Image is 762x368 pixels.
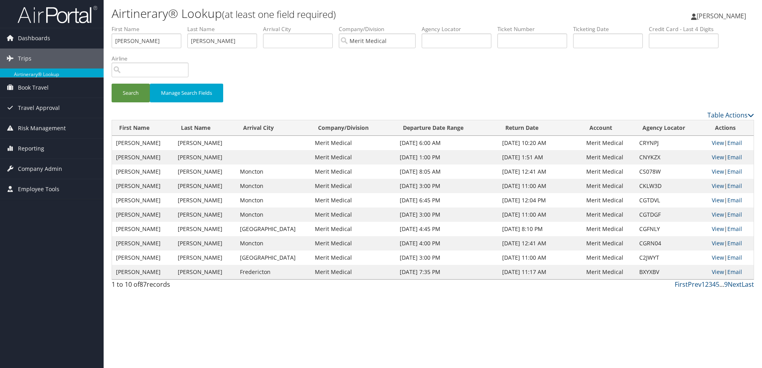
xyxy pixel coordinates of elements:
td: [PERSON_NAME] [112,164,174,179]
th: Departure Date Range: activate to sort column ascending [396,120,498,136]
th: Account: activate to sort column ascending [582,120,635,136]
td: [PERSON_NAME] [174,222,236,236]
td: Merit Medical [311,136,396,150]
span: Company Admin [18,159,62,179]
a: [PERSON_NAME] [691,4,754,28]
a: View [712,268,724,276]
td: [PERSON_NAME] [112,179,174,193]
button: Manage Search Fields [150,84,223,102]
td: [DATE] 3:00 PM [396,207,498,222]
span: Dashboards [18,28,50,48]
td: Merit Medical [582,136,635,150]
td: [DATE] 3:00 PM [396,179,498,193]
span: Reporting [18,139,44,159]
td: [DATE] 11:00 AM [498,207,583,222]
td: Merit Medical [311,164,396,179]
td: Merit Medical [311,179,396,193]
td: [DATE] 12:41 AM [498,236,583,251]
a: View [712,168,724,175]
a: Email [727,153,742,161]
th: Arrival City: activate to sort column ascending [236,120,311,136]
label: Agency Locator [422,25,497,33]
td: CRYNPJ [635,136,707,150]
td: Moncton [236,179,311,193]
td: | [708,207,754,222]
td: [PERSON_NAME] [174,136,236,150]
td: Merit Medical [582,236,635,251]
td: Moncton [236,193,311,207]
label: Ticketing Date [573,25,649,33]
td: Merit Medical [311,265,396,279]
td: [DATE] 11:00 AM [498,179,583,193]
th: Company/Division [311,120,396,136]
td: [DATE] 6:45 PM [396,193,498,207]
td: Merit Medical [582,164,635,179]
h1: Airtinerary® Lookup [112,5,540,22]
span: Trips [18,49,31,69]
label: Last Name [187,25,263,33]
span: Travel Approval [18,98,60,118]
span: Book Travel [18,78,49,98]
td: [PERSON_NAME] [174,236,236,251]
td: Merit Medical [311,207,396,222]
td: Merit Medical [582,251,635,265]
td: | [708,136,754,150]
a: View [712,211,724,218]
a: Email [727,139,742,147]
td: Moncton [236,164,311,179]
td: | [708,222,754,236]
td: C2JWYT [635,251,707,265]
td: | [708,164,754,179]
td: [PERSON_NAME] [174,193,236,207]
label: Ticket Number [497,25,573,33]
td: CGFNLY [635,222,707,236]
span: [PERSON_NAME] [697,12,746,20]
td: [DATE] 8:05 AM [396,164,498,179]
button: Search [112,84,150,102]
td: [DATE] 7:35 PM [396,265,498,279]
td: Merit Medical [311,236,396,251]
td: Merit Medical [311,193,396,207]
td: [PERSON_NAME] [112,136,174,150]
a: View [712,196,724,204]
th: Agency Locator: activate to sort column ascending [635,120,707,136]
a: View [712,254,724,261]
td: [PERSON_NAME] [112,193,174,207]
td: Merit Medical [582,150,635,164]
td: [DATE] 4:45 PM [396,222,498,236]
a: Next [728,280,742,289]
td: | [708,179,754,193]
td: Merit Medical [582,207,635,222]
span: 87 [139,280,147,289]
td: CNYKZX [635,150,707,164]
span: Employee Tools [18,179,59,199]
a: 4 [712,280,716,289]
td: CGTDGF [635,207,707,222]
div: 1 to 10 of records [112,280,263,293]
td: [PERSON_NAME] [174,164,236,179]
td: [DATE] 11:17 AM [498,265,583,279]
a: 9 [724,280,728,289]
a: Email [727,196,742,204]
label: Company/Division [339,25,422,33]
label: Airline [112,55,194,63]
td: Merit Medical [582,193,635,207]
td: [PERSON_NAME] [112,222,174,236]
a: 5 [716,280,719,289]
a: Email [727,182,742,190]
a: Email [727,168,742,175]
td: [GEOGRAPHIC_DATA] [236,222,311,236]
td: Merit Medical [582,265,635,279]
span: … [719,280,724,289]
a: View [712,153,724,161]
a: 2 [705,280,709,289]
td: | [708,150,754,164]
label: Credit Card - Last 4 Digits [649,25,725,33]
td: [PERSON_NAME] [174,265,236,279]
a: Email [727,254,742,261]
th: Last Name: activate to sort column ascending [174,120,236,136]
td: [PERSON_NAME] [112,236,174,251]
td: [DATE] 4:00 PM [396,236,498,251]
td: Moncton [236,236,311,251]
a: Table Actions [707,111,754,119]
